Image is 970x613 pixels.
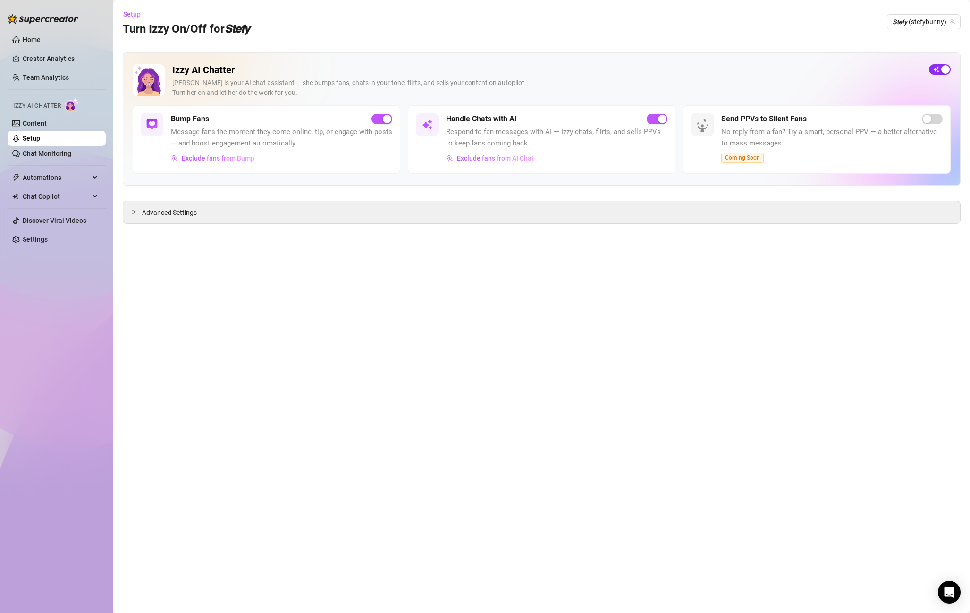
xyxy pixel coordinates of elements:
[123,7,148,22] button: Setup
[893,15,955,29] span: 𝙎𝙩𝙚𝙛𝙮 (stefybunny)
[23,217,86,224] a: Discover Viral Videos
[123,10,141,18] span: Setup
[142,207,197,218] span: Advanced Settings
[171,127,392,149] span: Message fans the moment they come online, tip, or engage with posts — and boost engagement automa...
[172,78,921,98] div: [PERSON_NAME] is your AI chat assistant — she bumps fans, chats in your tone, flirts, and sells y...
[457,154,534,162] span: Exclude fans from AI Chat
[171,155,178,162] img: svg%3e
[23,150,71,157] a: Chat Monitoring
[146,119,158,130] img: svg%3e
[65,98,79,111] img: AI Chatter
[131,209,136,215] span: collapsed
[23,51,98,66] a: Creator Analytics
[23,189,90,204] span: Chat Copilot
[133,64,165,96] img: Izzy AI Chatter
[721,127,943,149] span: No reply from a fan? Try a smart, personal PPV — a better alternative to mass messages.
[446,113,517,125] h5: Handle Chats with AI
[696,119,711,134] img: silent-fans-ppv-o-N6Mmdf.svg
[23,236,48,243] a: Settings
[131,207,142,217] div: collapsed
[12,193,18,200] img: Chat Copilot
[938,581,961,604] div: Open Intercom Messenger
[447,155,453,162] img: svg%3e
[12,174,20,181] span: thunderbolt
[8,14,78,24] img: logo-BBDzfeDw.svg
[446,127,667,149] span: Respond to fan messages with AI — Izzy chats, flirts, and sells PPVs to keep fans coming back.
[13,102,61,111] span: Izzy AI Chatter
[123,22,250,37] h3: Turn Izzy On/Off for 𝙎𝙩𝙚𝙛𝙮
[171,151,255,166] button: Exclude fans from Bump
[721,113,807,125] h5: Send PPVs to Silent Fans
[171,113,209,125] h5: Bump Fans
[23,119,47,127] a: Content
[172,64,921,76] h2: Izzy AI Chatter
[23,170,90,185] span: Automations
[23,135,40,142] a: Setup
[950,19,955,25] span: team
[23,36,41,43] a: Home
[721,153,764,163] span: Coming Soon
[446,151,534,166] button: Exclude fans from AI Chat
[23,74,69,81] a: Team Analytics
[422,119,433,130] img: svg%3e
[182,154,254,162] span: Exclude fans from Bump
